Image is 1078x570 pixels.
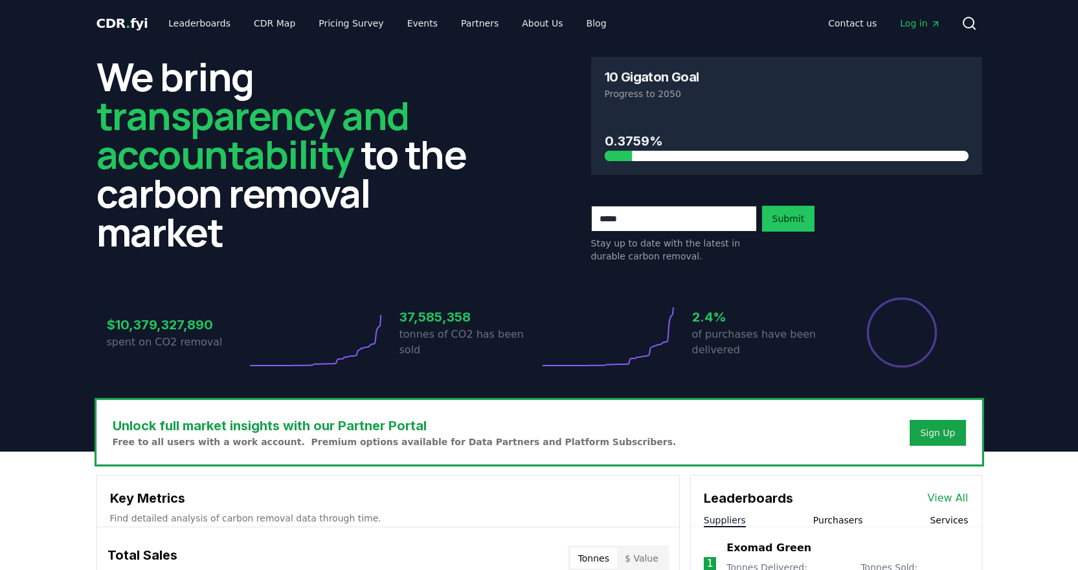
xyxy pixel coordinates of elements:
[113,416,677,435] h3: Unlock full market insights with our Partner Portal
[605,71,699,83] h3: 10 Gigaton Goal
[605,87,969,100] p: Progress to 2050
[617,548,666,569] button: $ Value
[762,206,815,232] button: Submit
[397,12,448,35] a: Events
[692,307,832,327] h3: 2.4%
[900,17,940,30] span: Log in
[158,12,241,35] a: Leaderboards
[726,540,811,556] a: Exomad Green
[158,12,616,35] nav: Main
[818,12,887,35] a: Contact us
[818,12,950,35] nav: Main
[451,12,509,35] a: Partners
[107,315,247,334] h3: $10,379,327,890
[866,296,938,369] div: Percentage of sales delivered
[704,514,746,527] button: Suppliers
[890,12,950,35] a: Log in
[96,57,488,251] h2: We bring to the carbon removal market
[399,327,539,358] p: tonnes of CO2 has been sold
[96,16,148,31] span: CDR fyi
[704,488,793,508] h3: Leaderboards
[113,435,677,448] p: Free to all users with a work account. Premium options available for Data Partners and Platform S...
[570,548,617,569] button: Tonnes
[511,12,573,35] a: About Us
[308,12,394,35] a: Pricing Survey
[110,512,666,525] p: Find detailed analysis of carbon removal data through time.
[399,307,539,327] h3: 37,585,358
[110,488,666,508] h3: Key Metrics
[96,14,148,32] a: CDR.fyi
[243,12,306,35] a: CDR Map
[576,12,617,35] a: Blog
[910,420,965,446] button: Sign Up
[126,16,130,31] span: .
[591,237,757,263] p: Stay up to date with the latest in durable carbon removal.
[605,131,969,151] h3: 0.3759%
[928,490,969,506] a: View All
[692,327,832,358] p: of purchases have been delivered
[920,426,955,439] a: Sign Up
[813,514,863,527] button: Purchasers
[96,89,409,181] span: transparency and accountability
[930,514,968,527] button: Services
[107,334,247,350] p: spent on CO2 removal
